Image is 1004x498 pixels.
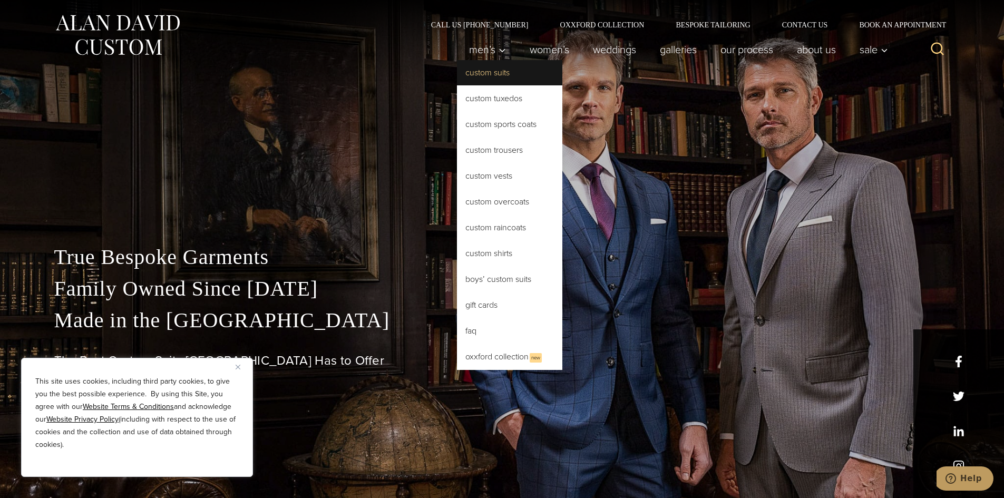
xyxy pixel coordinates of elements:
[581,39,648,60] a: weddings
[236,365,240,369] img: Close
[54,353,950,368] h1: The Best Custom Suits [GEOGRAPHIC_DATA] Has to Offer
[937,466,993,493] iframe: Opens a widget where you can chat to one of our agents
[236,360,248,373] button: Close
[544,21,660,28] a: Oxxford Collection
[530,353,542,363] span: New
[457,189,562,214] a: Custom Overcoats
[415,21,950,28] nav: Secondary Navigation
[457,112,562,137] a: Custom Sports Coats
[457,318,562,344] a: FAQ
[415,21,544,28] a: Call Us [PHONE_NUMBER]
[766,21,844,28] a: Contact Us
[457,163,562,189] a: Custom Vests
[847,39,893,60] button: Child menu of Sale
[35,375,239,451] p: This site uses cookies, including third party cookies, to give you the best possible experience. ...
[457,39,518,60] button: Child menu of Men’s
[708,39,785,60] a: Our Process
[457,241,562,266] a: Custom Shirts
[843,21,950,28] a: Book an Appointment
[46,414,119,425] a: Website Privacy Policy
[925,37,950,62] button: View Search Form
[648,39,708,60] a: Galleries
[54,241,950,336] p: True Bespoke Garments Family Owned Since [DATE] Made in the [GEOGRAPHIC_DATA]
[457,86,562,111] a: Custom Tuxedos
[457,344,562,370] a: Oxxford CollectionNew
[457,60,562,85] a: Custom Suits
[457,39,893,60] nav: Primary Navigation
[660,21,766,28] a: Bespoke Tailoring
[785,39,847,60] a: About Us
[457,215,562,240] a: Custom Raincoats
[83,401,174,412] a: Website Terms & Conditions
[457,138,562,163] a: Custom Trousers
[54,12,181,58] img: Alan David Custom
[457,292,562,318] a: Gift Cards
[457,267,562,292] a: Boys’ Custom Suits
[518,39,581,60] a: Women’s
